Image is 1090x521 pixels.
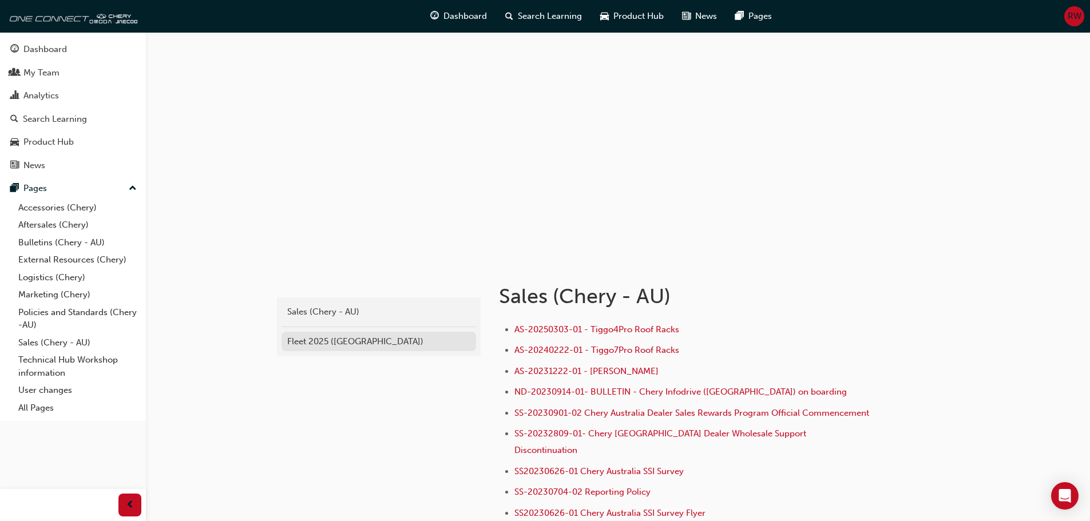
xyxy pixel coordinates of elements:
[514,387,847,397] a: ND-20230914-01- BULLETIN - Chery Infodrive ([GEOGRAPHIC_DATA]) on boarding
[748,10,772,23] span: Pages
[23,159,45,172] div: News
[514,487,651,497] a: SS-20230704-02 Reporting Policy
[514,408,869,418] a: SS-20230901-02 Chery Australia Dealer Sales Rewards Program Official Commencement
[726,5,781,28] a: pages-iconPages
[10,161,19,171] span: news-icon
[499,284,874,309] h1: Sales (Chery - AU)
[514,466,684,476] a: SS20230626-01 Chery Australia SSI Survey
[23,113,87,126] div: Search Learning
[5,85,141,106] a: Analytics
[10,114,18,125] span: search-icon
[600,9,609,23] span: car-icon
[5,132,141,153] a: Product Hub
[23,66,60,79] div: My Team
[1064,6,1084,26] button: RW
[287,335,470,348] div: Fleet 2025 ([GEOGRAPHIC_DATA])
[443,10,487,23] span: Dashboard
[1051,482,1079,510] div: Open Intercom Messenger
[14,334,141,352] a: Sales (Chery - AU)
[430,9,439,23] span: guage-icon
[14,269,141,287] a: Logistics (Chery)
[1068,10,1081,23] span: RW
[5,39,141,60] a: Dashboard
[14,351,141,381] a: Technical Hub Workshop information
[10,68,19,78] span: people-icon
[673,5,726,28] a: news-iconNews
[23,136,74,149] div: Product Hub
[514,428,808,455] a: SS-20232809-01- Chery [GEOGRAPHIC_DATA] Dealer Wholesale Support Discontinuation
[14,286,141,304] a: Marketing (Chery)
[514,345,679,355] a: AS-20240222-01 - Tiggo7Pro Roof Racks
[282,302,476,322] a: Sales (Chery - AU)
[5,178,141,199] button: Pages
[514,324,679,335] a: AS-20250303-01 - Tiggo4Pro Roof Racks
[514,366,659,376] a: AS-20231222-01 - [PERSON_NAME]
[695,10,717,23] span: News
[421,5,496,28] a: guage-iconDashboard
[14,199,141,217] a: Accessories (Chery)
[505,9,513,23] span: search-icon
[287,305,470,319] div: Sales (Chery - AU)
[5,155,141,176] a: News
[14,399,141,417] a: All Pages
[613,10,664,23] span: Product Hub
[129,181,137,196] span: up-icon
[14,251,141,269] a: External Resources (Chery)
[126,498,134,512] span: prev-icon
[10,91,19,101] span: chart-icon
[23,182,47,195] div: Pages
[10,184,19,194] span: pages-icon
[682,9,691,23] span: news-icon
[14,304,141,334] a: Policies and Standards (Chery -AU)
[14,381,141,399] a: User changes
[5,37,141,178] button: DashboardMy TeamAnalyticsSearch LearningProduct HubNews
[10,45,19,55] span: guage-icon
[23,43,67,56] div: Dashboard
[6,5,137,27] img: oneconnect
[518,10,582,23] span: Search Learning
[591,5,673,28] a: car-iconProduct Hub
[735,9,744,23] span: pages-icon
[14,216,141,234] a: Aftersales (Chery)
[514,508,705,518] a: SS20230626-01 Chery Australia SSI Survey Flyer
[23,89,59,102] div: Analytics
[14,234,141,252] a: Bulletins (Chery - AU)
[10,137,19,148] span: car-icon
[5,109,141,130] a: Search Learning
[282,332,476,352] a: Fleet 2025 ([GEOGRAPHIC_DATA])
[496,5,591,28] a: search-iconSearch Learning
[5,62,141,83] a: My Team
